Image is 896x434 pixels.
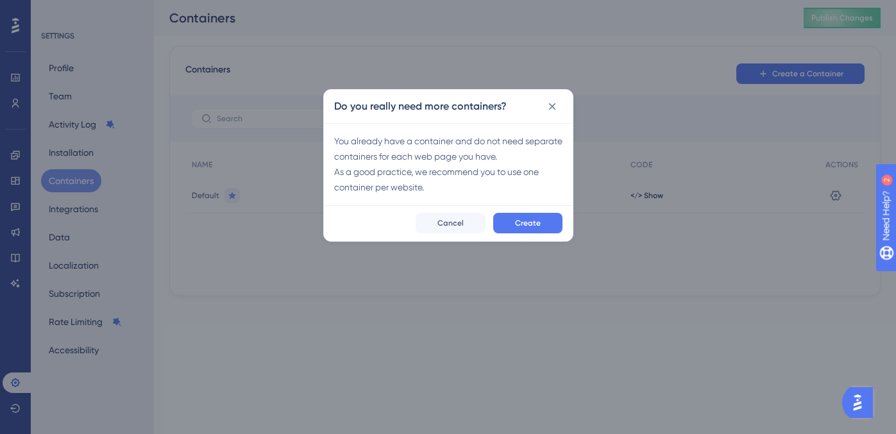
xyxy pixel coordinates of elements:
div: 2 [89,6,93,17]
span: Cancel [437,218,464,228]
span: Need Help? [30,3,80,19]
iframe: UserGuiding AI Assistant Launcher [842,383,881,422]
span: Create [515,218,541,228]
div: You already have a container and do not need separate containers for each web page you have. As a... [334,133,562,195]
h2: Do you really need more containers? [334,99,507,114]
